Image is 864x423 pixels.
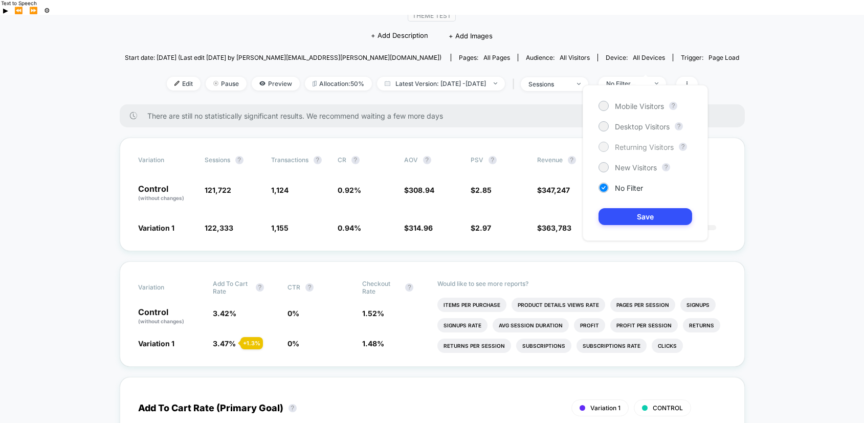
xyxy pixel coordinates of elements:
[314,156,322,164] button: ?
[526,54,590,61] div: Audience:
[213,339,236,348] span: 3.47 %
[537,186,570,194] span: $
[560,54,590,61] span: All Visitors
[213,280,251,295] span: Add To Cart Rate
[512,298,605,312] li: Product Details Views Rate
[41,6,53,15] button: Settings
[404,156,418,164] span: AOV
[138,308,203,325] p: Control
[675,122,683,130] button: ?
[385,81,390,86] img: calendar
[351,156,360,164] button: ?
[404,186,434,194] span: $
[271,156,308,164] span: Transactions
[683,318,720,332] li: Returns
[615,122,670,131] span: Desktop Visitors
[138,339,174,348] span: Variation 1
[449,32,493,40] span: + Add Images
[537,224,571,232] span: $
[305,77,372,91] span: Allocation: 50%
[408,10,456,21] span: Theme Test
[475,186,492,194] span: 2.85
[615,184,643,192] span: No Filter
[633,54,665,61] span: all devices
[338,156,346,164] span: CR
[577,339,647,353] li: Subscriptions Rate
[409,224,433,232] span: 314.96
[26,6,41,15] button: Forward
[362,339,384,348] span: 1.48 %
[493,318,569,332] li: Avg Session Duration
[537,156,563,164] span: Revenue
[679,143,687,151] button: ?
[681,54,739,61] div: Trigger:
[167,77,201,91] span: Edit
[610,318,678,332] li: Profit Per Session
[471,186,492,194] span: $
[708,54,739,61] span: Page Load
[305,283,314,292] button: ?
[313,81,317,86] img: rebalance
[338,186,361,194] span: 0.92 %
[471,224,491,232] span: $
[459,54,510,61] div: Pages:
[147,112,724,120] span: There are still no statistically significant results. We recommend waiting a few more days
[599,208,692,225] button: Save
[138,318,184,324] span: (without changes)
[574,318,605,332] li: Profit
[271,224,289,232] span: 1,155
[338,224,361,232] span: 0.94 %
[205,224,233,232] span: 122,333
[11,6,26,15] button: Previous
[213,81,218,86] img: end
[494,82,497,84] img: end
[213,309,236,318] span: 3.42 %
[256,283,264,292] button: ?
[653,404,683,412] span: CONTROL
[138,185,194,202] p: Control
[542,186,570,194] span: 347,247
[423,156,431,164] button: ?
[287,339,299,348] span: 0 %
[437,280,726,287] p: Would like to see more reports?
[597,54,673,61] span: Device:
[475,224,491,232] span: 2.97
[371,31,428,41] span: + Add Description
[615,163,657,172] span: New Visitors
[528,80,569,88] div: sessions
[125,54,441,61] span: Start date: [DATE] (Last edit [DATE] by [PERSON_NAME][EMAIL_ADDRESS][PERSON_NAME][DOMAIN_NAME])
[590,404,621,412] span: Variation 1
[568,156,576,164] button: ?
[669,102,677,110] button: ?
[610,298,675,312] li: Pages Per Session
[287,283,300,291] span: CTR
[615,102,664,110] span: Mobile Visitors
[542,224,571,232] span: 363,783
[205,186,231,194] span: 121,722
[615,143,674,151] span: Returning Visitors
[138,195,184,201] span: (without changes)
[510,77,521,92] span: |
[205,156,230,164] span: Sessions
[138,224,174,232] span: Variation 1
[471,156,483,164] span: PSV
[404,224,433,232] span: $
[362,280,400,295] span: Checkout Rate
[409,186,434,194] span: 308.94
[138,280,194,295] span: Variation
[516,339,571,353] li: Subscriptions
[240,337,263,349] div: + 1.3 %
[138,156,194,164] span: Variation
[437,318,488,332] li: Signups Rate
[271,186,289,194] span: 1,124
[437,298,506,312] li: Items Per Purchase
[252,77,300,91] span: Preview
[489,156,497,164] button: ?
[662,163,670,171] button: ?
[362,309,384,318] span: 1.52 %
[377,77,505,91] span: Latest Version: [DATE] - [DATE]
[652,339,683,353] li: Clicks
[174,81,180,86] img: edit
[680,298,716,312] li: Signups
[206,77,247,91] span: Pause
